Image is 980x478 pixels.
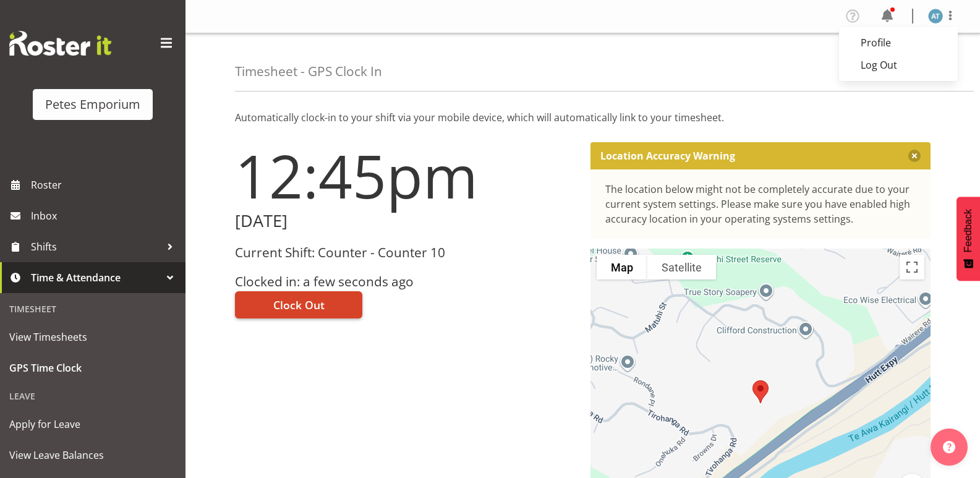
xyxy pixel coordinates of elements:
[9,31,111,56] img: Rosterit website logo
[3,352,182,383] a: GPS Time Clock
[31,176,179,194] span: Roster
[31,268,161,287] span: Time & Attendance
[9,446,176,464] span: View Leave Balances
[3,440,182,471] a: View Leave Balances
[31,207,179,225] span: Inbox
[273,297,325,313] span: Clock Out
[839,54,958,76] a: Log Out
[900,255,924,280] button: Toggle fullscreen view
[839,32,958,54] a: Profile
[3,322,182,352] a: View Timesheets
[31,237,161,256] span: Shifts
[908,150,921,162] button: Close message
[3,296,182,322] div: Timesheet
[9,359,176,377] span: GPS Time Clock
[605,182,916,226] div: The location below might not be completely accurate due to your current system settings. Please m...
[235,211,576,231] h2: [DATE]
[235,142,576,209] h1: 12:45pm
[45,95,140,114] div: Petes Emporium
[597,255,647,280] button: Show street map
[235,245,576,260] h3: Current Shift: Counter - Counter 10
[943,441,955,453] img: help-xxl-2.png
[9,328,176,346] span: View Timesheets
[600,150,735,162] p: Location Accuracy Warning
[235,275,576,289] h3: Clocked in: a few seconds ago
[9,415,176,433] span: Apply for Leave
[235,110,931,125] p: Automatically clock-in to your shift via your mobile device, which will automatically link to you...
[235,291,362,318] button: Clock Out
[963,209,974,252] span: Feedback
[928,9,943,23] img: alex-micheal-taniwha5364.jpg
[957,197,980,281] button: Feedback - Show survey
[235,64,382,79] h4: Timesheet - GPS Clock In
[3,409,182,440] a: Apply for Leave
[3,383,182,409] div: Leave
[647,255,716,280] button: Show satellite imagery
